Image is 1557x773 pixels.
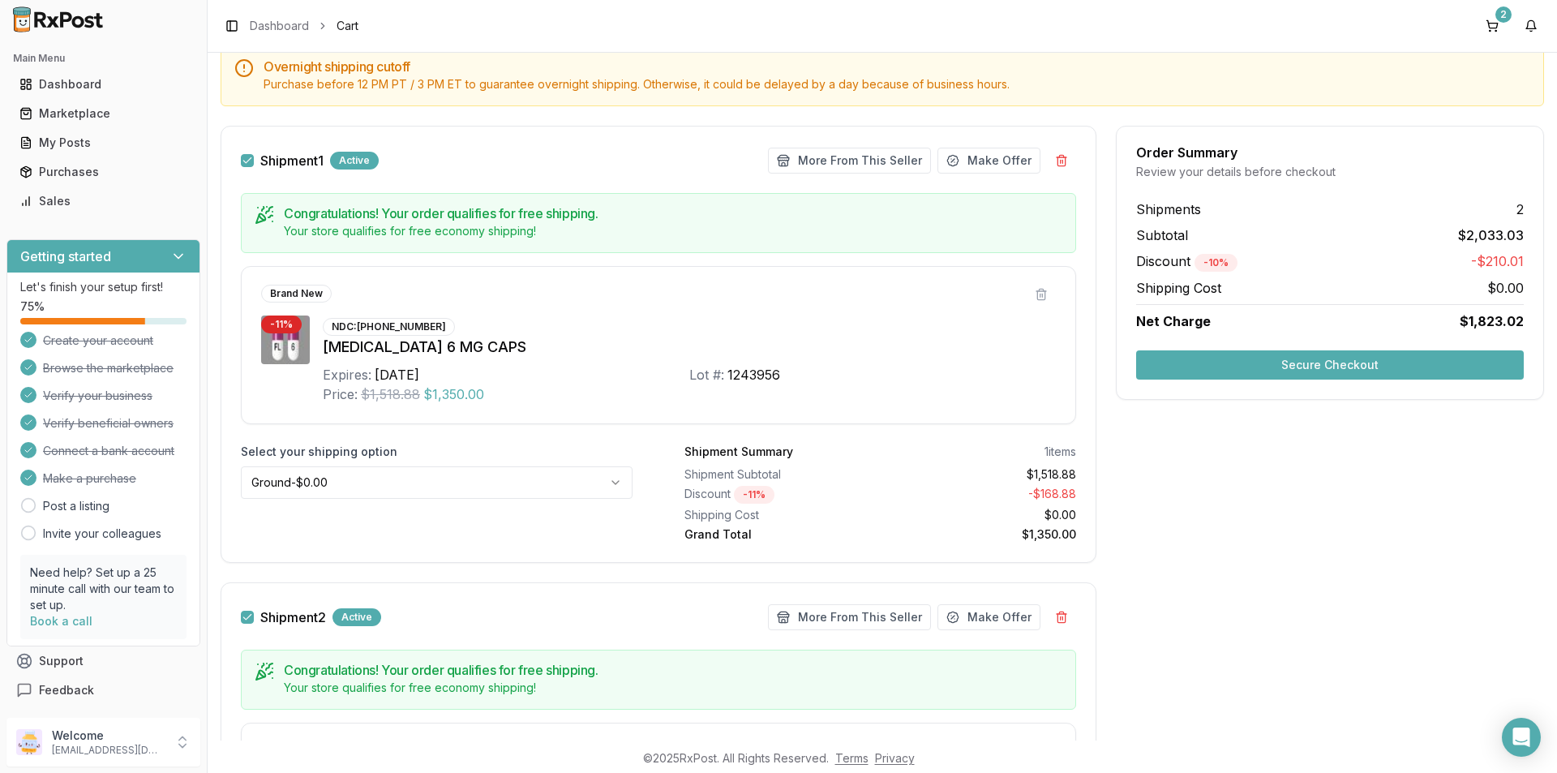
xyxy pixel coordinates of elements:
[323,384,358,404] div: Price:
[20,298,45,315] span: 75 %
[52,728,165,744] p: Welcome
[689,365,724,384] div: Lot #:
[261,285,332,303] div: Brand New
[30,614,92,628] a: Book a call
[684,486,874,504] div: Discount
[16,729,42,755] img: User avatar
[261,316,302,333] div: - 11 %
[835,751,869,765] a: Terms
[361,384,420,404] span: $1,518.88
[323,336,1056,359] div: [MEDICAL_DATA] 6 MG CAPS
[337,18,358,34] span: Cart
[43,360,174,376] span: Browse the marketplace
[43,526,161,542] a: Invite your colleagues
[264,60,1530,73] h5: Overnight shipping cutoff
[6,130,200,156] button: My Posts
[264,76,1530,92] div: Purchase before 12 PM PT / 3 PM ET to guarantee overnight shipping. Otherwise, it could be delaye...
[1136,253,1237,269] span: Discount
[13,157,194,187] a: Purchases
[19,135,187,151] div: My Posts
[261,316,310,364] img: Vraylar 6 MG CAPS
[43,443,174,459] span: Connect a bank account
[1136,278,1221,298] span: Shipping Cost
[887,526,1077,543] div: $1,350.00
[937,148,1040,174] button: Make Offer
[13,187,194,216] a: Sales
[1495,6,1512,23] div: 2
[1471,251,1524,272] span: -$210.01
[19,76,187,92] div: Dashboard
[30,565,177,613] p: Need help? Set up a 25 minute call with our team to set up.
[284,680,1062,696] div: Your store qualifies for free economy shipping!
[768,604,931,630] button: More From This Seller
[1136,146,1524,159] div: Order Summary
[1479,13,1505,39] button: 2
[250,18,358,34] nav: breadcrumb
[1502,718,1541,757] div: Open Intercom Messenger
[727,365,780,384] div: 1243956
[43,470,136,487] span: Make a purchase
[52,744,165,757] p: [EMAIL_ADDRESS][DOMAIN_NAME]
[13,70,194,99] a: Dashboard
[284,223,1062,239] div: Your store qualifies for free economy shipping!
[6,646,200,676] button: Support
[6,159,200,185] button: Purchases
[43,415,174,432] span: Verify beneficial owners
[284,207,1062,220] h5: Congratulations! Your order qualifies for free shipping.
[20,279,187,295] p: Let's finish your setup first!
[43,388,152,404] span: Verify your business
[1136,350,1524,380] button: Secure Checkout
[6,188,200,214] button: Sales
[768,148,931,174] button: More From This Seller
[241,444,633,460] label: Select your shipping option
[20,247,111,266] h3: Getting started
[1136,200,1201,219] span: Shipments
[1460,311,1524,331] span: $1,823.02
[332,608,381,626] div: Active
[1487,278,1524,298] span: $0.00
[1136,313,1211,329] span: Net Charge
[323,318,455,336] div: NDC: [PHONE_NUMBER]
[6,101,200,127] button: Marketplace
[260,611,326,624] span: Shipment 2
[19,193,187,209] div: Sales
[684,507,874,523] div: Shipping Cost
[937,604,1040,630] button: Make Offer
[13,52,194,65] h2: Main Menu
[6,676,200,705] button: Feedback
[887,466,1077,483] div: $1,518.88
[19,164,187,180] div: Purchases
[887,507,1077,523] div: $0.00
[1044,444,1076,460] div: 1 items
[250,18,309,34] a: Dashboard
[1136,164,1524,180] div: Review your details before checkout
[43,498,109,514] a: Post a listing
[1195,254,1237,272] div: - 10 %
[875,751,915,765] a: Privacy
[6,71,200,97] button: Dashboard
[284,663,1062,676] h5: Congratulations! Your order qualifies for free shipping.
[43,333,153,349] span: Create your account
[887,486,1077,504] div: - $168.88
[684,466,874,483] div: Shipment Subtotal
[423,384,484,404] span: $1,350.00
[684,444,793,460] div: Shipment Summary
[1458,225,1524,245] span: $2,033.03
[6,6,110,32] img: RxPost Logo
[260,154,324,167] span: Shipment 1
[734,486,774,504] div: - 11 %
[13,128,194,157] a: My Posts
[1516,200,1524,219] span: 2
[13,99,194,128] a: Marketplace
[39,682,94,698] span: Feedback
[323,365,371,384] div: Expires:
[1136,225,1188,245] span: Subtotal
[19,105,187,122] div: Marketplace
[375,365,419,384] div: [DATE]
[330,152,379,170] div: Active
[684,526,874,543] div: Grand Total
